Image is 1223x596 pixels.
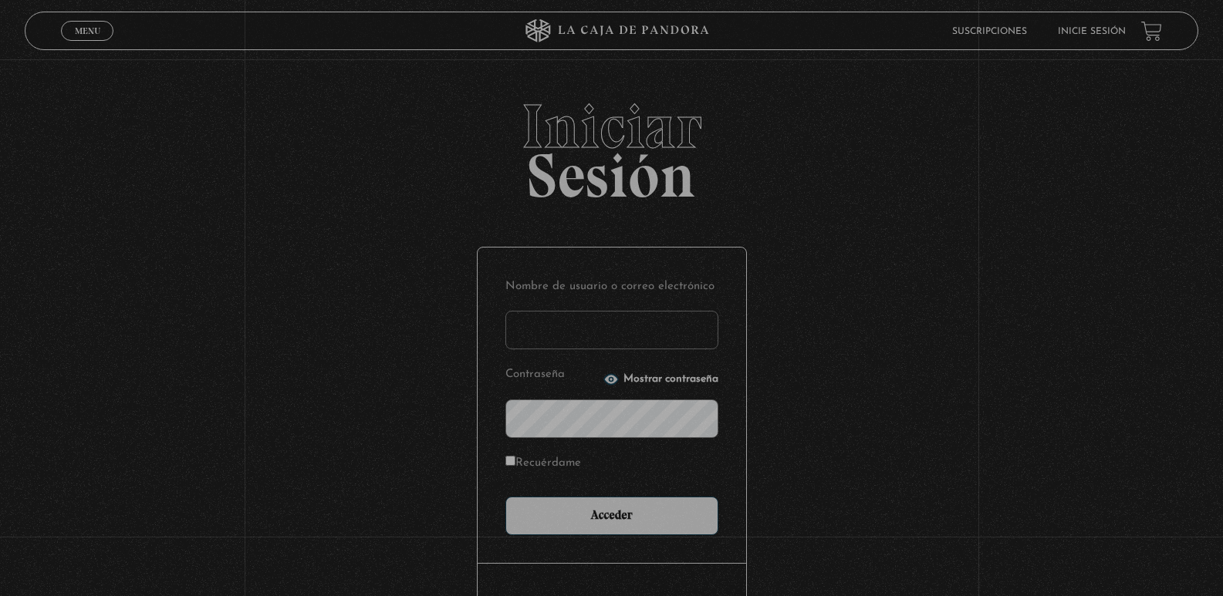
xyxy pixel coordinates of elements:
[505,363,599,387] label: Contraseña
[505,497,718,535] input: Acceder
[623,374,718,385] span: Mostrar contraseña
[505,275,718,299] label: Nombre de usuario o correo electrónico
[1141,21,1162,42] a: View your shopping cart
[25,96,1199,157] span: Iniciar
[952,27,1027,36] a: Suscripciones
[75,26,100,35] span: Menu
[25,96,1199,194] h2: Sesión
[505,452,581,476] label: Recuérdame
[1058,27,1126,36] a: Inicie sesión
[69,39,106,50] span: Cerrar
[603,372,718,387] button: Mostrar contraseña
[505,456,515,466] input: Recuérdame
